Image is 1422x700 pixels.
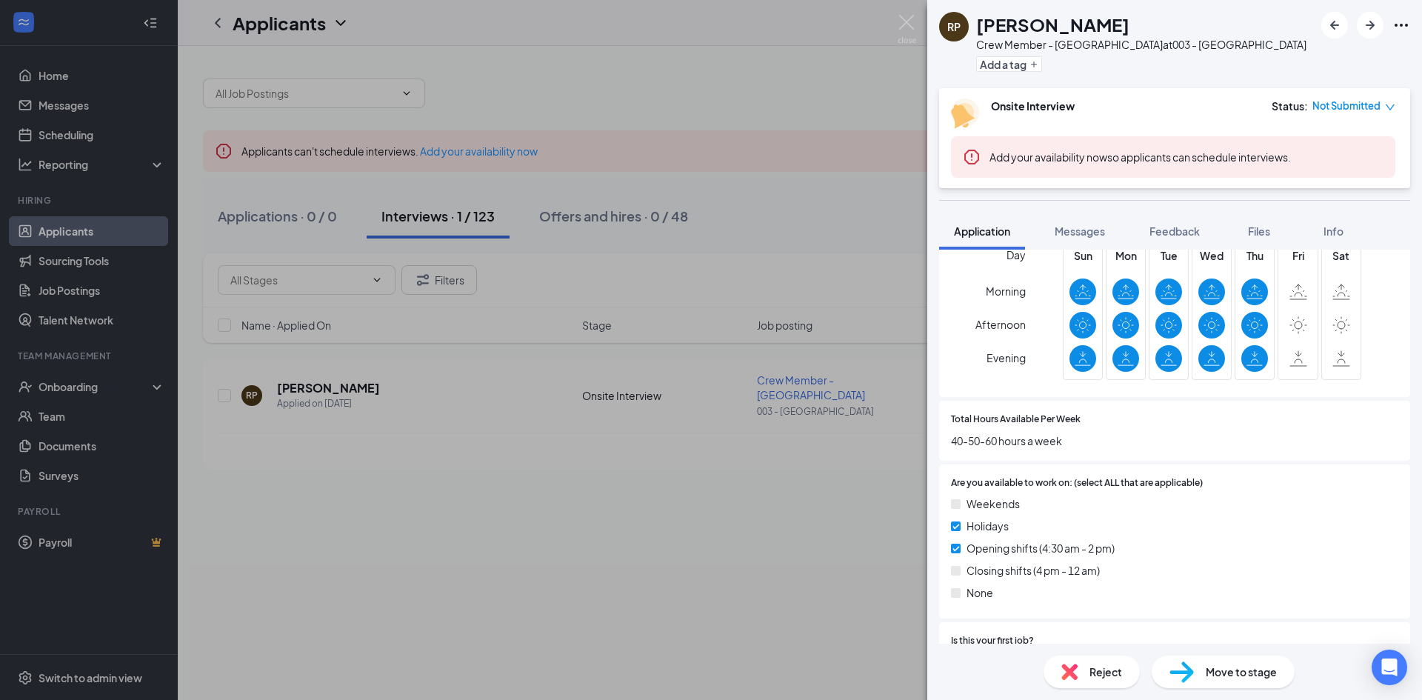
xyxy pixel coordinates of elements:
span: Are you available to work on: (select ALL that are applicable) [951,476,1203,490]
svg: Ellipses [1392,16,1410,34]
span: Thu [1241,247,1268,264]
span: Files [1248,224,1270,238]
button: PlusAdd a tag [976,56,1042,72]
b: Onsite Interview [991,99,1075,113]
div: Crew Member - [GEOGRAPHIC_DATA] at 003 - [GEOGRAPHIC_DATA] [976,37,1306,52]
div: Open Intercom Messenger [1372,650,1407,685]
span: Evening [987,344,1026,371]
span: Move to stage [1206,664,1277,680]
span: 40-50-60 hours a week [951,433,1398,449]
span: Total Hours Available Per Week [951,413,1081,427]
button: ArrowLeftNew [1321,12,1348,39]
span: Weekends [967,496,1020,512]
button: ArrowRight [1357,12,1383,39]
span: Mon [1112,247,1139,264]
span: down [1385,102,1395,113]
h1: [PERSON_NAME] [976,12,1129,37]
span: Closing shifts (4 pm - 12 am) [967,562,1100,579]
span: Afternoon [975,311,1026,338]
svg: ArrowLeftNew [1326,16,1343,34]
div: Status : [1272,99,1308,113]
span: Sun [1069,247,1096,264]
span: Not Submitted [1312,99,1381,113]
svg: Plus [1029,60,1038,69]
span: Messages [1055,224,1105,238]
span: Reject [1089,664,1122,680]
span: so applicants can schedule interviews. [989,150,1291,164]
span: Wed [1198,247,1225,264]
span: Morning [986,278,1026,304]
span: Sat [1328,247,1355,264]
span: Is this your first job? [951,634,1034,648]
span: Tue [1155,247,1182,264]
button: Add your availability now [989,150,1107,164]
span: Info [1323,224,1343,238]
span: Feedback [1149,224,1200,238]
span: Opening shifts (4:30 am - 2 pm) [967,540,1115,556]
span: None [967,584,993,601]
span: Fri [1285,247,1312,264]
span: Day [1007,247,1026,263]
span: Holidays [967,518,1009,534]
span: Application [954,224,1010,238]
svg: ArrowRight [1361,16,1379,34]
div: RP [947,19,961,34]
svg: Error [963,148,981,166]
